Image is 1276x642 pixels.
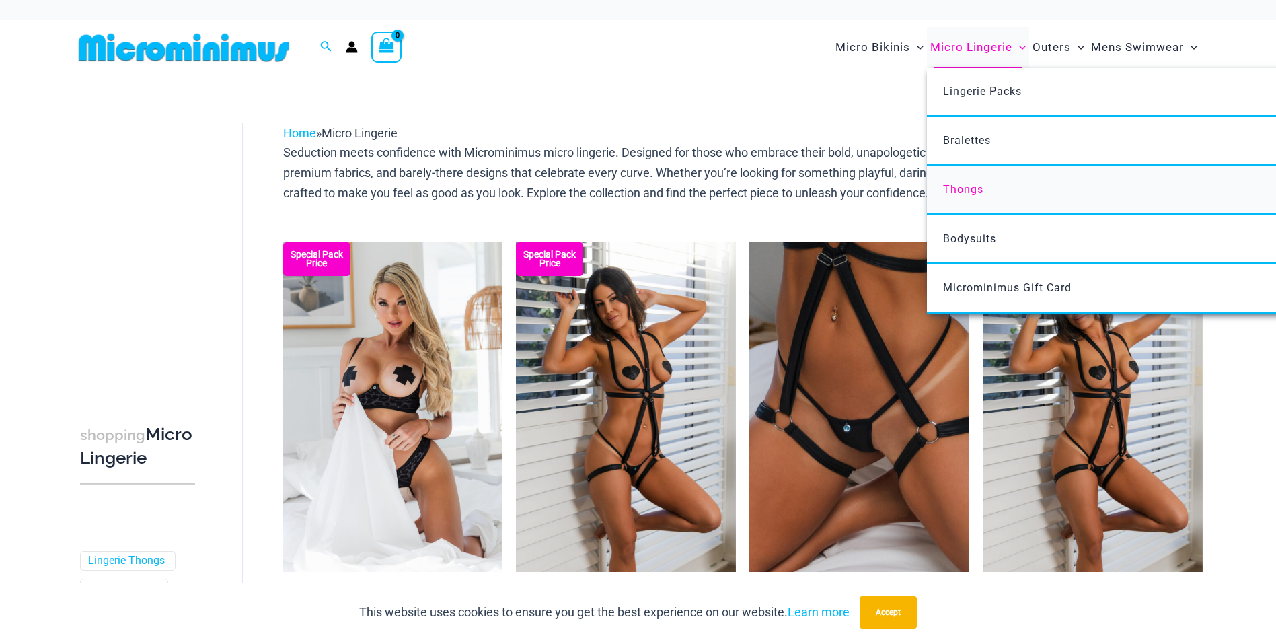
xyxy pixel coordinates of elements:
[1012,30,1026,65] span: Menu Toggle
[835,30,910,65] span: Micro Bikinis
[943,183,983,196] span: Thongs
[943,85,1022,98] span: Lingerie Packs
[983,242,1203,572] img: Truth or Dare Black 1905 Bodysuit 611 Micro 07
[860,596,917,629] button: Accept
[283,242,503,572] a: Nights Fall Silver Leopard 1036 Bra 6046 Thong 09v2 Nights Fall Silver Leopard 1036 Bra 6046 Thon...
[359,602,850,622] p: This website uses cookies to ensure you get the best experience on our website.
[322,126,398,140] span: Micro Lingerie
[80,112,201,382] iframe: TrustedSite Certified
[88,554,165,568] a: Lingerie Thongs
[1033,30,1071,65] span: Outers
[80,427,145,443] span: shopping
[1184,30,1197,65] span: Menu Toggle
[80,423,195,470] h3: Micro Lingerie
[943,281,1072,294] span: Microminimus Gift Card
[1029,27,1088,68] a: OutersMenu ToggleMenu Toggle
[283,250,350,268] b: Special Pack Price
[371,32,402,63] a: View Shopping Cart, empty
[516,242,736,572] img: Truth or Dare Black 1905 Bodysuit 611 Micro 07
[1088,27,1201,68] a: Mens SwimwearMenu ToggleMenu Toggle
[346,41,358,53] a: Account icon link
[283,242,503,572] img: Nights Fall Silver Leopard 1036 Bra 6046 Thong 09v2
[516,250,583,268] b: Special Pack Price
[283,126,316,140] a: Home
[73,32,295,63] img: MM SHOP LOGO FLAT
[788,605,850,619] a: Learn more
[832,27,927,68] a: Micro BikinisMenu ToggleMenu Toggle
[749,242,969,572] a: Truth or Dare Black Micro 02Truth or Dare Black 1905 Bodysuit 611 Micro 12Truth or Dare Black 190...
[930,30,1012,65] span: Micro Lingerie
[1071,30,1084,65] span: Menu Toggle
[927,27,1029,68] a: Micro LingerieMenu ToggleMenu Toggle
[943,232,996,245] span: Bodysuits
[516,242,736,572] a: Truth or Dare Black 1905 Bodysuit 611 Micro 07 Truth or Dare Black 1905 Bodysuit 611 Micro 06Trut...
[320,39,332,56] a: Search icon link
[983,242,1203,572] a: Truth or Dare Black 1905 Bodysuit 611 Micro 07Truth or Dare Black 1905 Bodysuit 611 Micro 05Truth...
[88,581,157,596] a: Lingerie Packs
[910,30,924,65] span: Menu Toggle
[1091,30,1184,65] span: Mens Swimwear
[283,143,1203,203] p: Seduction meets confidence with Microminimus micro lingerie. Designed for those who embrace their...
[749,242,969,572] img: Truth or Dare Black Micro 02
[943,134,991,147] span: Bralettes
[830,25,1203,70] nav: Site Navigation
[283,126,398,140] span: »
